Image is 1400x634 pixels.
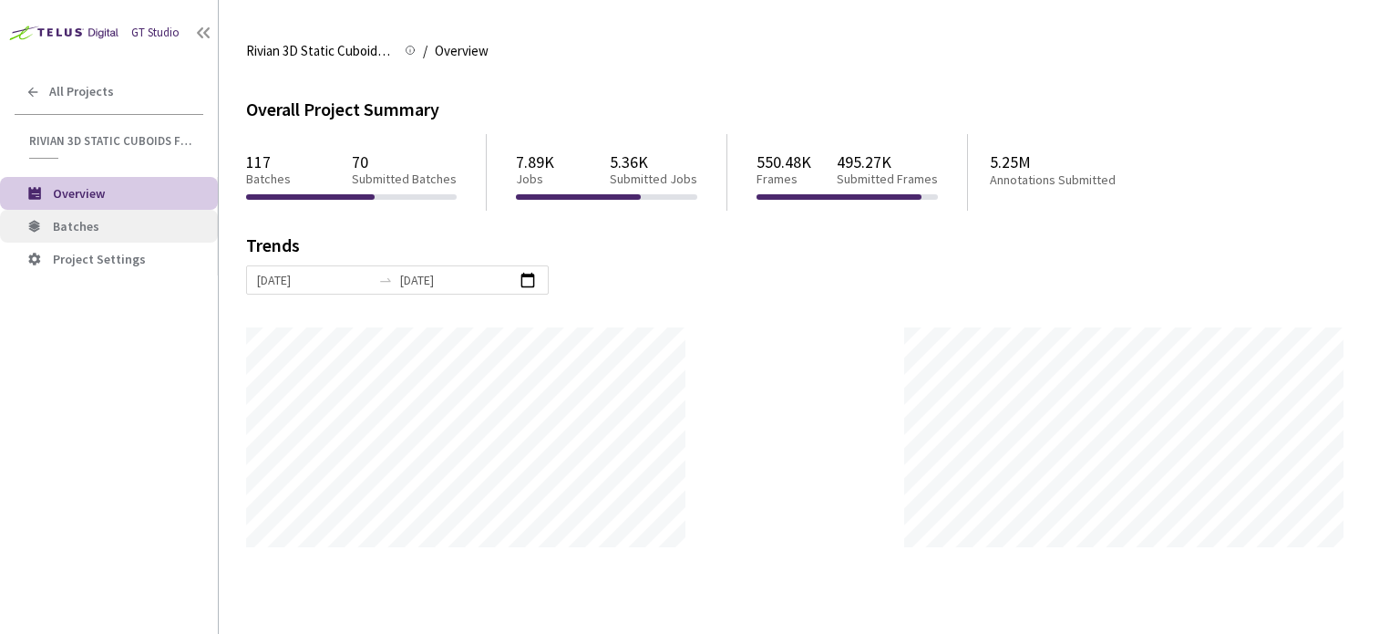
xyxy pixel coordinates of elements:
span: All Projects [49,84,114,99]
p: Submitted Frames [837,171,938,187]
span: Project Settings [53,251,146,267]
li: / [423,40,427,62]
span: Rivian 3D Static Cuboids fixed[2024-25] [246,40,394,62]
span: Rivian 3D Static Cuboids fixed[2024-25] [29,133,192,149]
span: Batches [53,218,99,234]
input: Start date [257,270,371,290]
p: 117 [246,152,291,171]
div: Overall Project Summary [246,95,1373,123]
p: Jobs [516,171,554,187]
p: Submitted Jobs [610,171,697,187]
p: Annotations Submitted [990,172,1187,188]
p: 495.27K [837,152,938,171]
p: 5.36K [610,152,697,171]
p: Frames [757,171,811,187]
p: Batches [246,171,291,187]
span: Overview [53,185,105,202]
p: Submitted Batches [352,171,457,187]
span: swap-right [378,273,393,287]
div: Trends [246,236,1347,265]
input: End date [400,270,514,290]
p: 5.25M [990,152,1187,171]
p: 70 [352,152,457,171]
span: to [378,273,393,287]
div: GT Studio [131,24,180,42]
span: Overview [435,40,489,62]
p: 7.89K [516,152,554,171]
p: 550.48K [757,152,811,171]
